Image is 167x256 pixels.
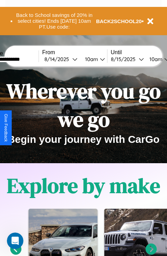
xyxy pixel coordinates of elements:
[96,18,142,24] b: BACK2SCHOOL20
[146,56,164,62] div: 10am
[80,56,107,63] button: 10am
[13,10,96,32] button: Back to School savings of 20% in select cities! Ends [DATE] 10am PT.Use code:
[3,114,8,142] div: Give Feedback
[82,56,100,62] div: 10am
[42,49,107,56] label: From
[42,56,80,63] button: 8/14/2025
[7,171,160,200] h1: Explore by make
[44,56,72,62] div: 8 / 14 / 2025
[111,56,139,62] div: 8 / 15 / 2025
[7,233,23,249] iframe: Intercom live chat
